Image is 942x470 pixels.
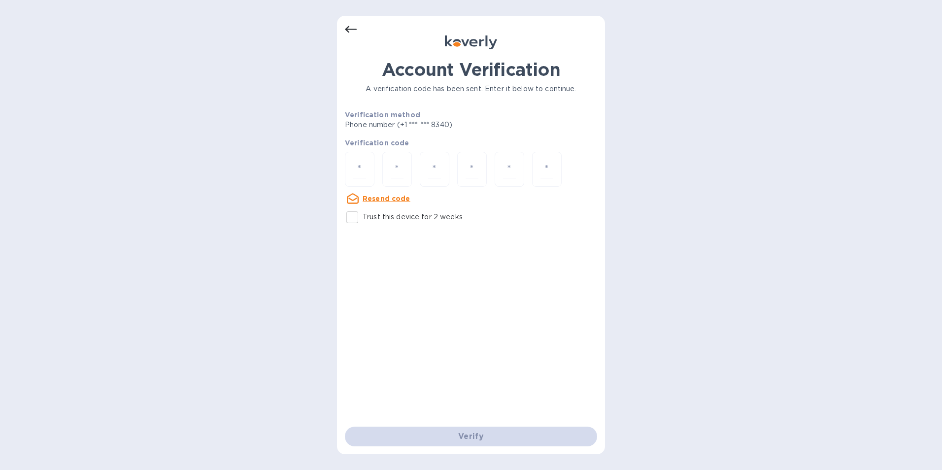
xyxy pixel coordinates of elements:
p: Trust this device for 2 weeks [363,212,463,222]
p: A verification code has been sent. Enter it below to continue. [345,84,597,94]
h1: Account Verification [345,59,597,80]
b: Verification method [345,111,420,119]
p: Phone number (+1 *** *** 8340) [345,120,528,130]
p: Verification code [345,138,597,148]
u: Resend code [363,195,410,202]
